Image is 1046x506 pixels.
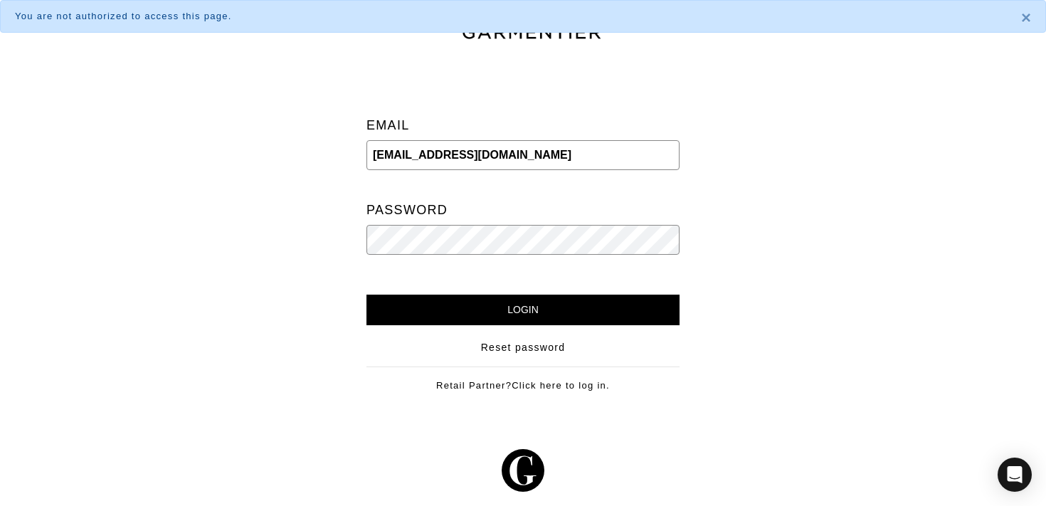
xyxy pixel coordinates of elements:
[481,340,566,355] a: Reset password
[366,295,680,325] input: Login
[1021,8,1031,27] span: ×
[15,9,1000,23] div: You are not authorized to access this page.
[366,111,410,140] label: Email
[366,367,680,393] div: Retail Partner?
[366,196,448,225] label: Password
[998,458,1032,492] div: Open Intercom Messenger
[502,449,544,492] img: g-602364139e5867ba59c769ce4266a9601a3871a1516a6a4c3533f4bc45e69684.svg
[512,380,610,391] a: Click here to log in.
